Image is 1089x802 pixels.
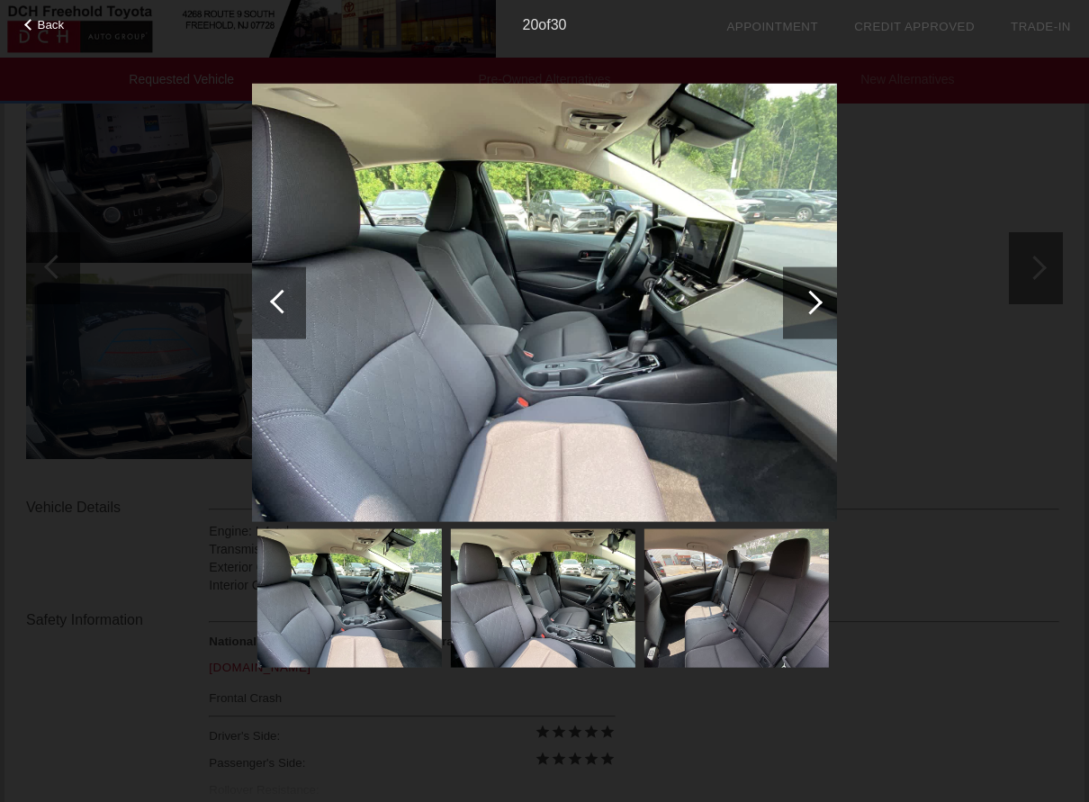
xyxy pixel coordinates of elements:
img: 03b24a3e3ac25a10029810562b967e39x.jpg [257,529,442,668]
span: 20 [523,17,539,32]
a: Credit Approved [854,20,975,33]
img: c838513b0e8173573e5e91a7bfc38bf7x.jpg [644,529,829,668]
img: ebb38b79face7a35a289e8bbb8d8e7e1x.jpg [451,529,635,668]
a: Trade-In [1011,20,1071,33]
span: 30 [551,17,567,32]
span: Back [38,18,65,32]
a: Appointment [726,20,818,33]
img: 03b24a3e3ac25a10029810562b967e39x.jpg [252,83,837,522]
